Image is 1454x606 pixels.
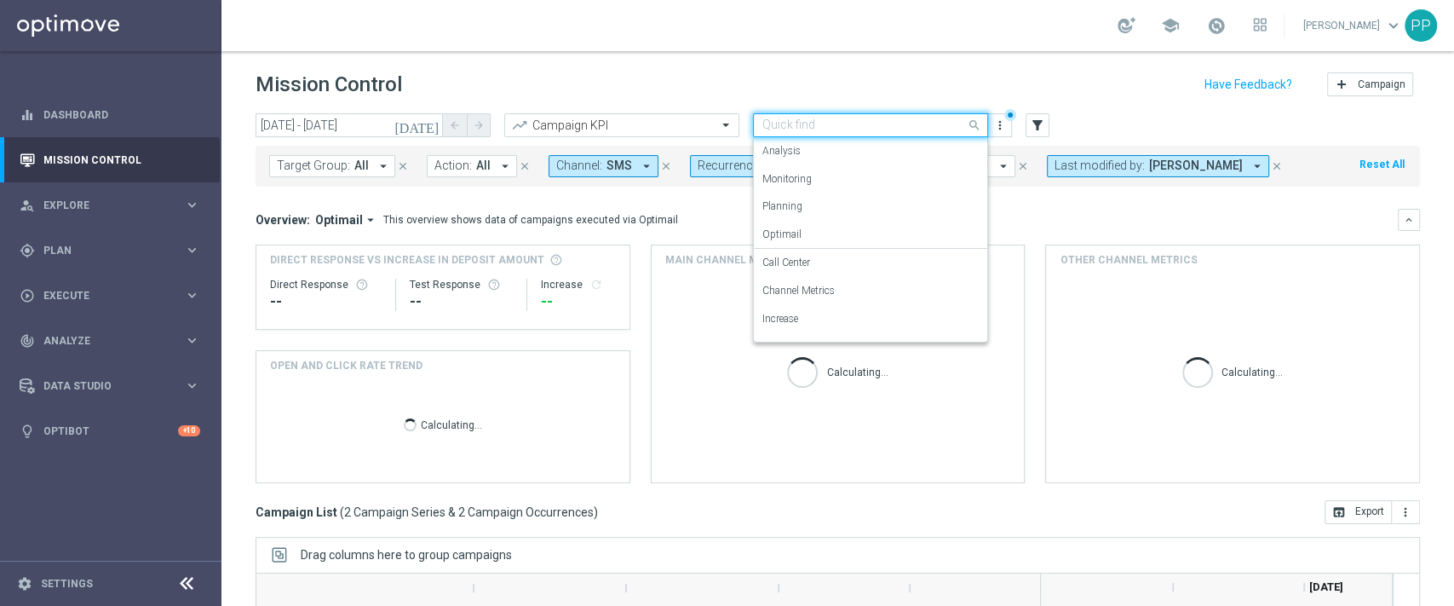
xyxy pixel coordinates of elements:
[20,198,35,213] i: person_search
[376,159,391,174] i: arrow_drop_down
[20,288,184,303] div: Execute
[1015,157,1031,176] button: close
[1030,118,1045,133] i: filter_alt
[497,159,513,174] i: arrow_drop_down
[19,424,201,438] button: lightbulb Optibot +10
[1399,505,1412,519] i: more_vert
[1358,155,1406,174] button: Reset All
[410,278,514,291] div: Test Response
[20,243,184,258] div: Plan
[269,155,395,177] button: Target Group: All arrow_drop_down
[1302,13,1405,38] a: [PERSON_NAME]keyboard_arrow_down
[19,153,201,167] button: Mission Control
[20,243,35,258] i: gps_fixed
[256,212,310,228] h3: Overview:
[1004,109,1016,121] div: There are unsaved changes
[20,378,184,394] div: Data Studio
[20,92,200,137] div: Dashboard
[383,212,678,228] div: This overview shows data of campaigns executed via Optimail
[184,378,200,394] i: keyboard_arrow_right
[184,242,200,258] i: keyboard_arrow_right
[690,155,901,177] button: Recurrence type: Non-Recurring arrow_drop_down
[1358,78,1405,90] span: Campaign
[1405,9,1437,42] div: PP
[1026,113,1049,137] button: filter_alt
[665,252,796,268] h4: Main channel metrics
[753,137,988,343] ng-dropdown-panel: Options list
[1271,160,1283,172] i: close
[762,312,798,326] label: Increase
[504,113,739,137] ng-select: Campaign KPI
[301,548,512,562] span: Drag columns here to group campaigns
[467,113,491,137] button: arrow_forward
[762,305,979,333] div: Increase
[1204,78,1292,90] input: Have Feedback?
[1221,363,1283,379] p: Calculating...
[658,157,674,176] button: close
[43,245,184,256] span: Plan
[826,363,888,379] p: Calculating...
[392,113,443,139] button: [DATE]
[43,381,184,391] span: Data Studio
[762,137,979,165] div: Analysis
[19,379,201,393] button: Data Studio keyboard_arrow_right
[410,291,514,312] div: --
[256,113,443,137] input: Select date range
[517,157,532,176] button: close
[363,212,378,228] i: arrow_drop_down
[354,159,369,173] span: All
[1269,157,1284,176] button: close
[427,155,517,177] button: Action: All arrow_drop_down
[762,284,835,298] label: Channel Metrics
[43,408,178,453] a: Optibot
[519,160,531,172] i: close
[993,118,1007,132] i: more_vert
[443,113,467,137] button: arrow_back
[270,252,544,268] span: Direct Response VS Increase In Deposit Amount
[20,107,35,123] i: equalizer
[1047,155,1269,177] button: Last modified by: [PERSON_NAME] arrow_drop_down
[43,92,200,137] a: Dashboard
[256,72,402,97] h1: Mission Control
[395,157,411,176] button: close
[340,505,344,520] span: (
[20,424,35,439] i: lightbulb
[310,212,383,228] button: Optimail arrow_drop_down
[1250,159,1265,174] i: arrow_drop_down
[762,339,830,354] label: REA Semi-Auto
[1384,16,1403,35] span: keyboard_arrow_down
[762,193,979,221] div: Planning
[762,144,801,159] label: Analysis
[19,108,201,122] button: equalizer Dashboard
[184,287,200,303] i: keyboard_arrow_right
[19,199,201,212] button: person_search Explore keyboard_arrow_right
[556,159,602,173] span: Channel:
[277,159,350,173] span: Target Group:
[1325,505,1420,518] multiple-options-button: Export to CSV
[19,244,201,257] button: gps_fixed Plan keyboard_arrow_right
[762,199,802,214] label: Planning
[473,119,485,131] i: arrow_forward
[753,113,988,137] ng-select: Standard View
[301,548,512,562] div: Row Groups
[589,278,603,291] i: refresh
[762,172,812,187] label: Monitoring
[256,505,598,520] h3: Campaign List
[762,256,810,270] label: Call Center
[43,200,184,211] span: Explore
[1332,505,1346,519] i: open_in_browser
[991,115,1009,136] button: more_vert
[17,576,32,592] i: settings
[20,333,184,349] div: Analyze
[434,159,472,173] span: Action:
[421,416,482,432] p: Calculating...
[1327,72,1413,96] button: add Campaign
[43,137,200,182] a: Mission Control
[449,119,461,131] i: arrow_back
[594,505,598,520] span: )
[762,277,979,305] div: Channel Metrics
